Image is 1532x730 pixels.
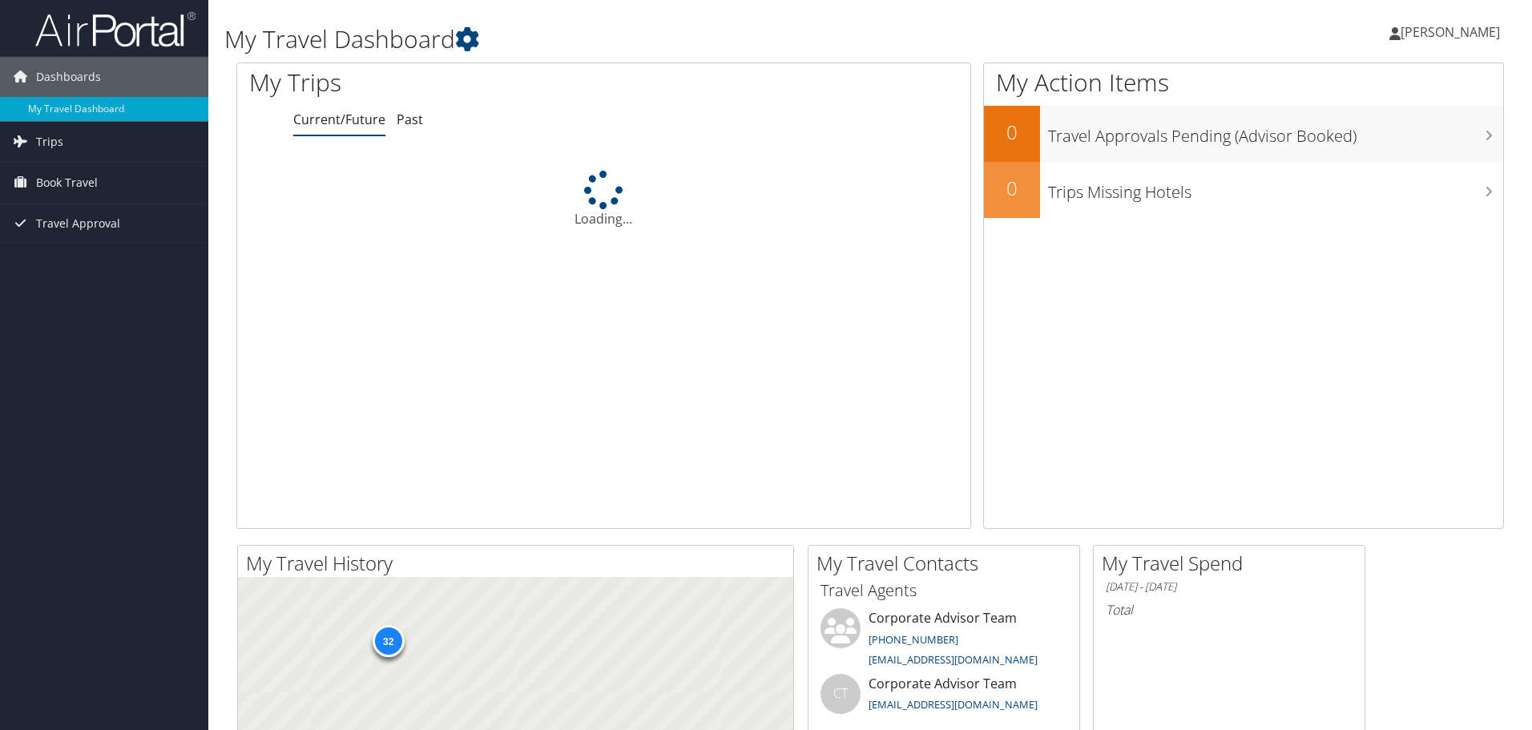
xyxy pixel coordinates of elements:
[36,57,101,97] span: Dashboards
[1048,173,1503,204] h3: Trips Missing Hotels
[293,111,385,128] a: Current/Future
[1106,601,1353,619] h6: Total
[237,171,970,228] div: Loading...
[869,632,958,647] a: [PHONE_NUMBER]
[869,652,1038,667] a: [EMAIL_ADDRESS][DOMAIN_NAME]
[246,550,793,577] h2: My Travel History
[35,10,196,48] img: airportal-logo.png
[36,163,98,203] span: Book Travel
[984,175,1040,202] h2: 0
[820,579,1067,602] h3: Travel Agents
[1048,117,1503,147] h3: Travel Approvals Pending (Advisor Booked)
[1401,23,1500,41] span: [PERSON_NAME]
[249,66,653,99] h1: My Trips
[816,550,1079,577] h2: My Travel Contacts
[1106,579,1353,595] h6: [DATE] - [DATE]
[397,111,423,128] a: Past
[984,119,1040,146] h2: 0
[36,204,120,244] span: Travel Approval
[984,106,1503,162] a: 0Travel Approvals Pending (Advisor Booked)
[372,625,404,657] div: 32
[812,608,1075,674] li: Corporate Advisor Team
[984,162,1503,218] a: 0Trips Missing Hotels
[1102,550,1365,577] h2: My Travel Spend
[820,674,861,714] div: CT
[224,22,1086,56] h1: My Travel Dashboard
[1389,8,1516,56] a: [PERSON_NAME]
[36,122,63,162] span: Trips
[984,66,1503,99] h1: My Action Items
[869,697,1038,712] a: [EMAIL_ADDRESS][DOMAIN_NAME]
[812,674,1075,726] li: Corporate Advisor Team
